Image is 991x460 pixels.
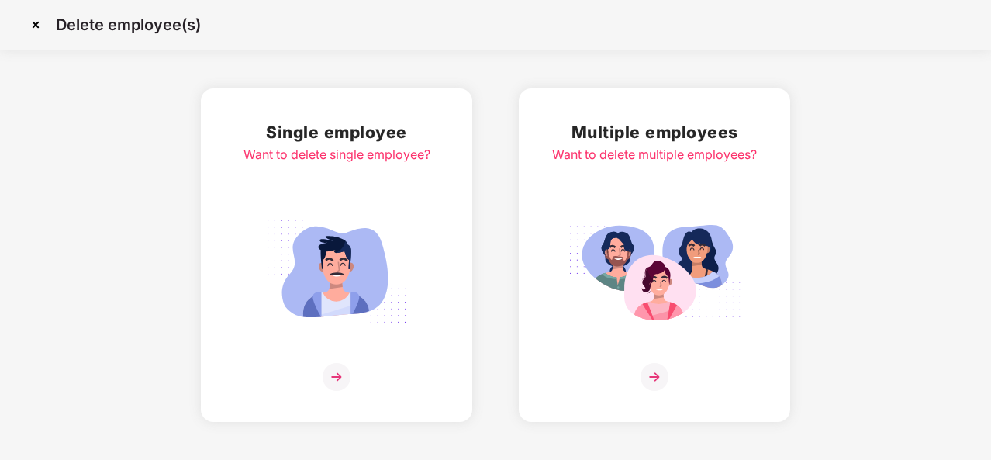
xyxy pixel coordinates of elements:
img: svg+xml;base64,PHN2ZyB4bWxucz0iaHR0cDovL3d3dy53My5vcmcvMjAwMC9zdmciIHdpZHRoPSIzNiIgaGVpZ2h0PSIzNi... [641,363,668,391]
h2: Single employee [243,119,430,145]
h2: Multiple employees [552,119,757,145]
p: Delete employee(s) [56,16,201,34]
img: svg+xml;base64,PHN2ZyB4bWxucz0iaHR0cDovL3d3dy53My5vcmcvMjAwMC9zdmciIGlkPSJTaW5nbGVfZW1wbG95ZWUiIH... [250,211,423,332]
div: Want to delete multiple employees? [552,145,757,164]
img: svg+xml;base64,PHN2ZyBpZD0iQ3Jvc3MtMzJ4MzIiIHhtbG5zPSJodHRwOi8vd3d3LnczLm9yZy8yMDAwL3N2ZyIgd2lkdG... [23,12,48,37]
img: svg+xml;base64,PHN2ZyB4bWxucz0iaHR0cDovL3d3dy53My5vcmcvMjAwMC9zdmciIGlkPSJNdWx0aXBsZV9lbXBsb3llZS... [568,211,741,332]
div: Want to delete single employee? [243,145,430,164]
img: svg+xml;base64,PHN2ZyB4bWxucz0iaHR0cDovL3d3dy53My5vcmcvMjAwMC9zdmciIHdpZHRoPSIzNiIgaGVpZ2h0PSIzNi... [323,363,350,391]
